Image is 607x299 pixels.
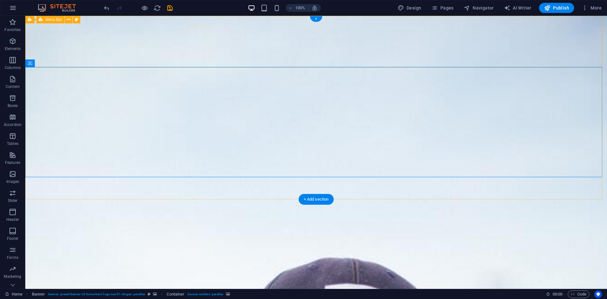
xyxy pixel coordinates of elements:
[5,160,20,165] p: Features
[579,3,604,13] button: More
[544,5,569,11] span: Publish
[395,3,424,13] div: Design (Ctrl+Alt+Y)
[553,290,562,298] span: 00 00
[5,46,21,51] p: Elements
[464,5,494,11] span: Navigator
[8,198,18,203] p: Slider
[504,5,531,11] span: AI Writer
[148,292,150,296] i: This element is a customizable preset
[32,290,230,298] nav: breadcrumb
[103,4,110,12] i: Undo: Font color ($color-primary -> $color-secondary) (Ctrl+Z)
[312,5,317,11] i: On resize automatically adjust zoom level to fit chosen device.
[546,290,563,298] h6: Session time
[398,5,421,11] span: Design
[286,4,308,12] button: 100%
[8,103,18,108] p: Boxes
[571,290,586,298] span: Code
[4,274,21,279] p: Marketing
[5,65,21,70] p: Columns
[568,290,589,298] button: Code
[187,290,223,298] span: . banner-content .parallax
[154,4,161,12] i: Reload page
[6,179,19,184] p: Images
[47,290,145,298] span: . banner .preset-banner-v3-home-hero-logo-nav-h1-slogan .parallax
[6,84,20,89] p: Content
[167,290,184,298] span: Click to select. Double-click to edit
[582,5,602,11] span: More
[461,3,496,13] button: Navigator
[594,290,602,298] button: Usercentrics
[46,18,62,22] span: Menu Bar
[166,4,174,12] button: save
[429,3,456,13] button: Pages
[103,4,110,12] button: undo
[295,4,305,12] h6: 100%
[226,292,230,296] i: This element contains a background
[7,255,18,260] p: Forms
[501,3,534,13] button: AI Writer
[166,4,174,12] i: Save (Ctrl+S)
[6,217,19,222] p: Header
[153,292,157,296] i: This element contains a background
[4,27,21,32] p: Favorites
[5,290,22,298] a: Click to cancel selection. Double-click to open Pages
[7,236,18,241] p: Footer
[7,141,18,146] p: Tables
[299,194,334,205] div: + Add section
[36,4,84,12] img: Editor Logo
[557,292,558,296] span: :
[4,122,21,127] p: Accordion
[153,4,161,12] button: reload
[539,3,574,13] button: Publish
[32,290,45,298] span: Click to select. Double-click to edit
[310,16,322,22] div: +
[431,5,453,11] span: Pages
[395,3,424,13] button: Design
